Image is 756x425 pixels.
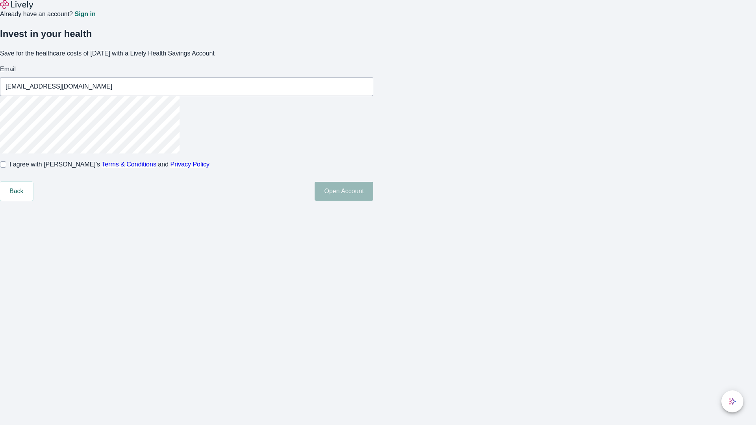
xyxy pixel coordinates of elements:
[728,397,736,405] svg: Lively AI Assistant
[74,11,95,17] a: Sign in
[102,161,156,168] a: Terms & Conditions
[170,161,210,168] a: Privacy Policy
[721,390,743,412] button: chat
[9,160,209,169] span: I agree with [PERSON_NAME]’s and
